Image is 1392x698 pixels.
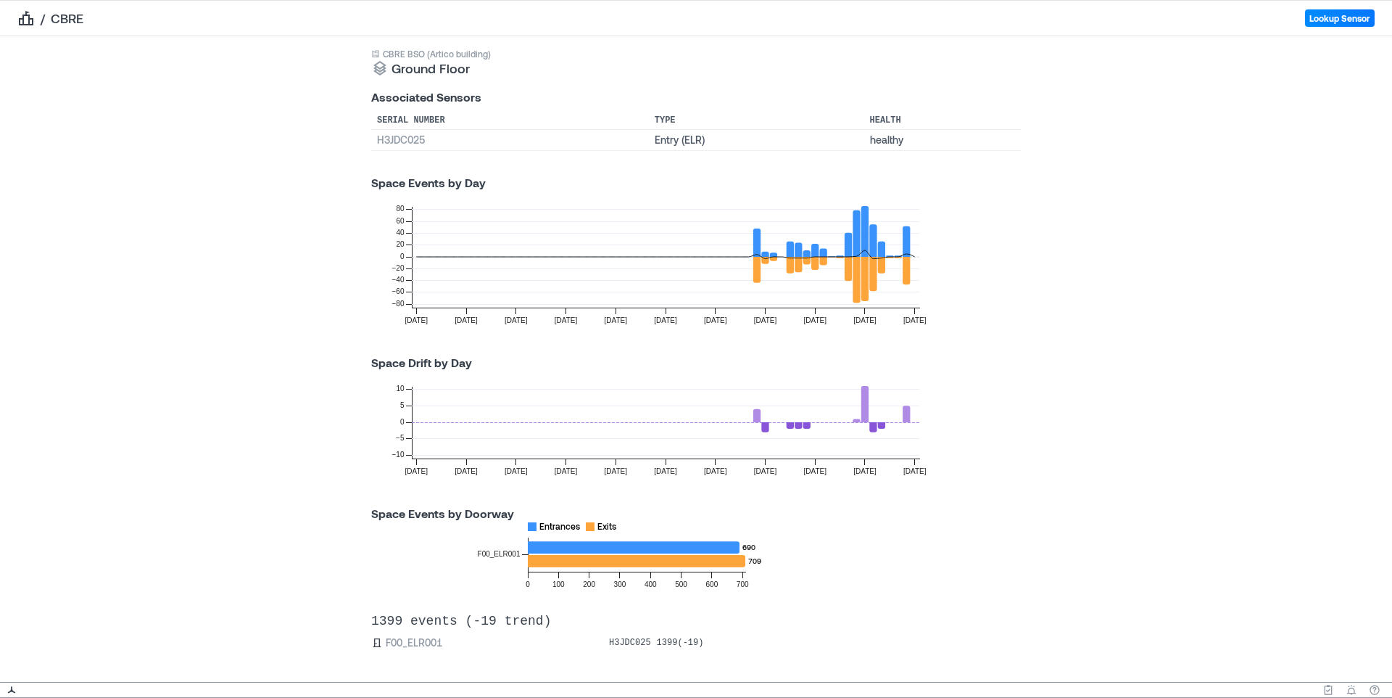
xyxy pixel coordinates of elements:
tspan: 80 [396,205,405,213]
a: CBRE [51,9,83,27]
th: Health [864,112,1021,130]
tspan: [DATE] [903,316,927,324]
tspan: −80 [392,300,405,308]
tspan: 500 [675,580,687,588]
text: Entrances [539,521,580,531]
tspan: [DATE] [803,467,826,475]
tspan: [DATE] [505,467,528,475]
button: Lookup Sensor [1305,9,1375,27]
tspan: 10 [396,385,405,393]
p: 1399 events (-19 trend) [371,612,1021,630]
tspan: [DATE] [405,316,428,324]
tspan: [DATE] [853,467,877,475]
tspan: [DATE] [654,316,677,324]
tspan: −60 [392,287,405,295]
tspan: 709 [748,557,761,565]
tspan: [DATE] [803,316,826,324]
tspan: 60 [396,217,405,225]
th: Serial Number [371,112,649,130]
p: H3JDC025 [609,637,651,649]
tspan: [DATE] [754,467,777,475]
tspan: −5 [396,434,405,442]
tspan: [DATE] [654,467,677,475]
tspan: [DATE] [455,467,478,475]
tspan: 600 [706,580,718,588]
tspan: 700 [737,580,749,588]
tspan: −20 [392,264,405,272]
a: H3JDC025 [377,134,425,146]
tspan: [DATE] [754,316,777,324]
tspan: [DATE] [605,316,628,324]
tspan: [DATE] [704,316,727,324]
tspan: [DATE] [505,316,528,324]
p: 1399 ( -19 ) [657,637,704,649]
tspan: [DATE] [405,467,428,475]
tspan: 100 [552,580,565,588]
nav: breadcrumb [17,9,83,27]
td: Entry (ELR) [649,130,864,151]
p: Space Events by Day [354,174,1038,192]
tspan: [DATE] [704,467,727,475]
tspan: [DATE] [555,316,578,324]
tspan: 0 [400,418,405,426]
a: F00_ELR001 [386,636,442,650]
tspan: [DATE] [853,316,877,324]
tspan: F00_ELR001 [478,550,521,558]
tspan: −10 [392,451,405,459]
p: Associated Sensors [371,89,1021,106]
tspan: 5 [400,401,405,409]
p: Space Events by Doorway [354,505,1038,522]
tspan: 300 [614,580,626,588]
p: Space Drift by Day [354,354,1038,371]
tspan: [DATE] [455,316,478,324]
tspan: 0 [526,580,530,588]
tspan: 40 [396,229,405,237]
a: CBRE BSO (Artico building) [383,48,491,59]
span: / [41,9,45,27]
tspan: [DATE] [605,467,628,475]
th: Type [649,112,864,130]
tspan: 690 [742,543,755,551]
tspan: 200 [583,580,595,588]
tspan: [DATE] [555,467,578,475]
tspan: 400 [645,580,657,588]
tspan: 0 [400,252,405,260]
tspan: [DATE] [903,467,927,475]
tspan: −40 [392,276,405,284]
tspan: 20 [396,240,405,248]
text: Exits [597,521,616,531]
td: healthy [864,130,1021,151]
p: Ground Floor [391,59,470,77]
